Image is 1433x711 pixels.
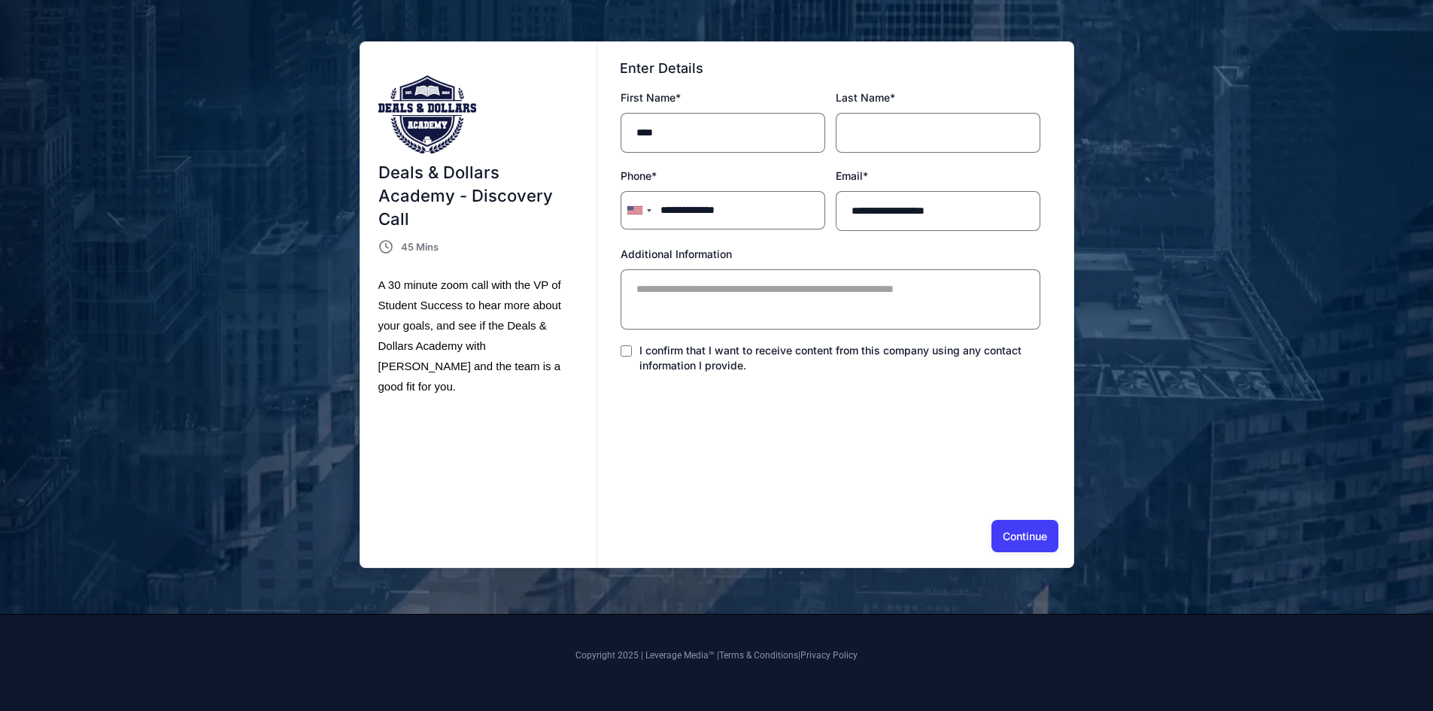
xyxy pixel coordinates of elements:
label: First Name [621,88,681,107]
a: Terms & Conditions [719,650,798,661]
label: Additional Information [621,245,732,263]
label: Last Name [836,88,895,107]
span: I confirm that I want to receive content from this company using any contact information I provide. [639,344,1022,372]
a: Privacy Policy [800,650,858,661]
button: Continue [991,520,1058,551]
h4: Enter Details [620,57,1050,80]
label: Email [836,166,868,185]
div: 45 Mins [401,238,575,256]
img: 8bcaba3e-c94e-4a1d-97a0-d29ef2fa3ad2.png [378,75,476,153]
p: Copyright 2025 | Leverage Media™ | | [292,649,1142,662]
span: A 30 minute zoom call with the VP of Student Success to hear more about your goals, and see if th... [378,278,561,393]
div: United States: +1 [621,192,656,229]
label: Phone [621,166,657,185]
h6: Deals & Dollars Academy - Discovery Call [378,161,579,230]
